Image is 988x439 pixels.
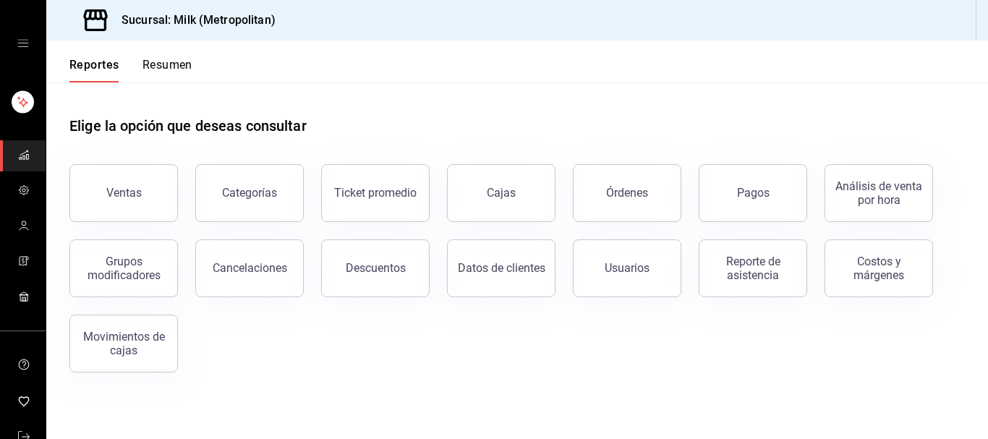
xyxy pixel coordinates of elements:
[699,239,807,297] button: Reporte de asistencia
[708,255,798,282] div: Reporte de asistencia
[213,261,287,275] div: Cancelaciones
[737,186,770,200] div: Pagos
[222,186,277,200] div: Categorías
[79,330,169,357] div: Movimientos de cajas
[106,186,142,200] div: Ventas
[69,58,119,82] button: Reportes
[825,164,933,222] button: Análisis de venta por hora
[69,115,307,137] h1: Elige la opción que deseas consultar
[195,164,304,222] button: Categorías
[17,38,29,49] button: open drawer
[321,164,430,222] button: Ticket promedio
[487,186,516,200] div: Cajas
[834,255,924,282] div: Costos y márgenes
[69,239,178,297] button: Grupos modificadores
[69,58,192,82] div: navigation tabs
[195,239,304,297] button: Cancelaciones
[606,186,648,200] div: Órdenes
[142,58,192,82] button: Resumen
[458,261,545,275] div: Datos de clientes
[69,164,178,222] button: Ventas
[699,164,807,222] button: Pagos
[825,239,933,297] button: Costos y márgenes
[447,239,555,297] button: Datos de clientes
[69,315,178,372] button: Movimientos de cajas
[334,186,417,200] div: Ticket promedio
[573,164,681,222] button: Órdenes
[573,239,681,297] button: Usuarios
[346,261,406,275] div: Descuentos
[79,255,169,282] div: Grupos modificadores
[834,179,924,207] div: Análisis de venta por hora
[321,239,430,297] button: Descuentos
[605,261,650,275] div: Usuarios
[447,164,555,222] button: Cajas
[110,12,276,29] h3: Sucursal: Milk (Metropolitan)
